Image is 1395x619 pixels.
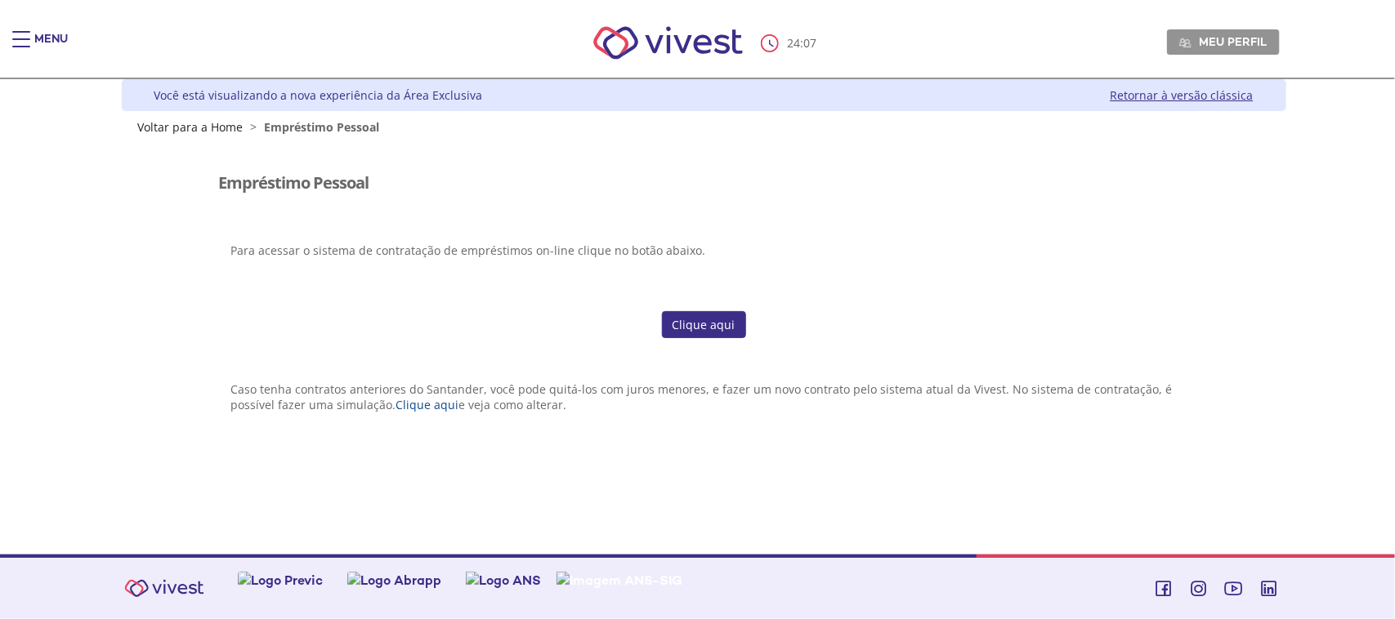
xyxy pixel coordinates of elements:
[1111,87,1254,103] a: Retornar à versão clássica
[247,119,262,135] span: >
[803,35,816,51] span: 07
[115,570,213,607] img: Vivest
[218,149,1189,295] section: <span lang="pt-BR" dir="ltr">Visualizador do Conteúdo da Web</span>
[230,381,1177,412] p: Caso tenha contratos anteriores do Santander, você pode quitá-los com juros menores, e fazer um n...
[138,119,244,135] a: Voltar para a Home
[787,35,800,51] span: 24
[466,572,541,589] img: Logo ANS
[1179,37,1192,49] img: Meu perfil
[662,311,746,339] a: Clique aqui
[110,79,1286,554] div: Vivest
[230,227,1177,258] p: Para acessar o sistema de contratação de empréstimos on-line clique no botão abaixo.
[1199,34,1267,49] span: Meu perfil
[761,34,820,52] div: :
[396,397,458,412] a: Clique aqui
[218,354,1189,449] section: <span lang="pt-BR" dir="ltr">Visualizador do Conteúdo da Web</span> 1
[154,87,483,103] div: Você está visualizando a nova experiência da Área Exclusiva
[34,31,68,64] div: Menu
[218,174,369,192] h3: Empréstimo Pessoal
[347,572,441,589] img: Logo Abrapp
[1167,29,1280,54] a: Meu perfil
[218,311,1189,339] section: <span lang="pt-BR" dir="ltr">CMCorp</span>
[265,119,380,135] span: Empréstimo Pessoal
[575,8,761,78] img: Vivest
[238,572,323,589] img: Logo Previc
[557,572,682,589] img: Imagem ANS-SIG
